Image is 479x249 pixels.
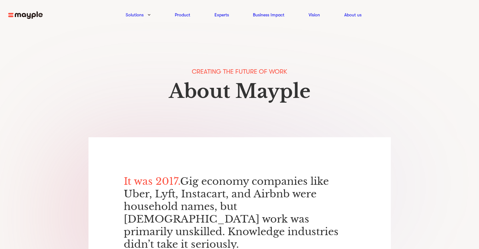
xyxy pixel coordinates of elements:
img: arrow-down [148,14,151,16]
a: Business Impact [253,11,284,19]
img: mayple-logo [8,11,43,19]
a: Vision [309,11,320,19]
span: It was 2017. [124,175,180,188]
a: About us [344,11,362,19]
a: Experts [214,11,229,19]
a: Product [175,11,190,19]
a: Solutions [126,11,144,19]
